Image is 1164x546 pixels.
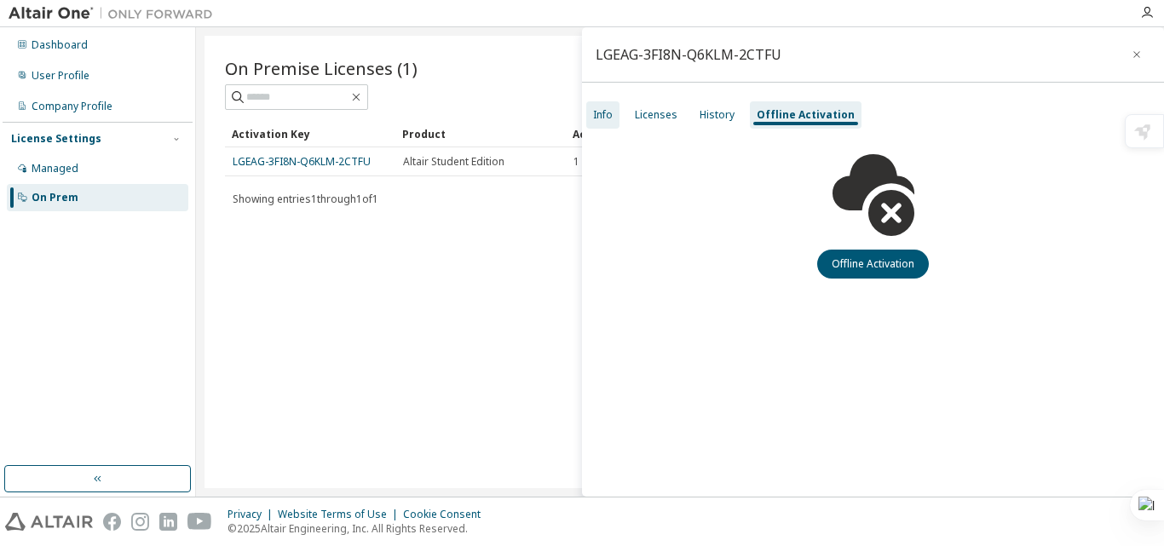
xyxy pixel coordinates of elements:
[225,56,418,80] span: On Premise Licenses (1)
[131,513,149,531] img: instagram.svg
[573,155,579,169] span: 1
[593,108,613,122] div: Info
[32,38,88,52] div: Dashboard
[278,508,403,521] div: Website Terms of Use
[233,154,371,169] a: LGEAG-3FI8N-Q6KLM-2CTFU
[403,508,491,521] div: Cookie Consent
[228,521,491,536] p: © 2025 Altair Engineering, Inc. All Rights Reserved.
[9,5,222,22] img: Altair One
[635,108,677,122] div: Licenses
[817,250,929,279] button: Offline Activation
[700,108,735,122] div: History
[159,513,177,531] img: linkedin.svg
[103,513,121,531] img: facebook.svg
[402,120,559,147] div: Product
[187,513,212,531] img: youtube.svg
[596,48,781,61] div: LGEAG-3FI8N-Q6KLM-2CTFU
[228,508,278,521] div: Privacy
[11,132,101,146] div: License Settings
[403,155,504,169] span: Altair Student Edition
[32,162,78,175] div: Managed
[32,69,89,83] div: User Profile
[573,120,729,147] div: Activation Allowed
[232,120,389,147] div: Activation Key
[233,192,378,206] span: Showing entries 1 through 1 of 1
[32,100,112,113] div: Company Profile
[32,191,78,204] div: On Prem
[757,108,855,122] div: Offline Activation
[5,513,93,531] img: altair_logo.svg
